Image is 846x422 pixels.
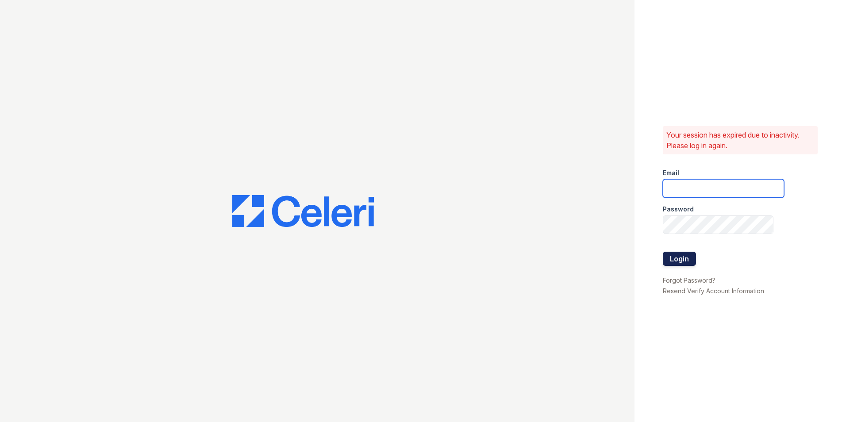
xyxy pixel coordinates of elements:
[663,287,764,295] a: Resend Verify Account Information
[663,205,694,214] label: Password
[232,195,374,227] img: CE_Logo_Blue-a8612792a0a2168367f1c8372b55b34899dd931a85d93a1a3d3e32e68fde9ad4.png
[663,169,679,177] label: Email
[666,130,814,151] p: Your session has expired due to inactivity. Please log in again.
[663,276,715,284] a: Forgot Password?
[663,252,696,266] button: Login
